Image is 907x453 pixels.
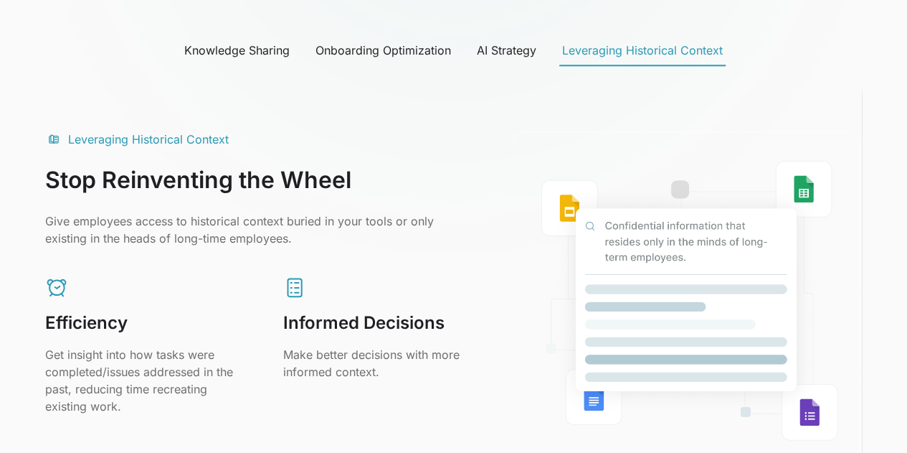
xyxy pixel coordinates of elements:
h3: Stop Reinventing the Wheel [45,165,475,195]
iframe: Chat Widget [835,384,907,453]
div: Leveraging Historical Context [562,42,723,59]
div: Onboarding Optimization [315,42,451,59]
p: Make better decisions with more informed context. [283,346,475,380]
p: Give employees access to historical context buried in your tools or only existing in the heads of... [45,213,475,247]
div: Knowledge Sharing [184,42,290,59]
p: Get insight into how tasks were completed/issues addressed in the past, reducing time recreating ... [45,346,237,415]
h2: Informed Decisions [283,311,475,335]
div: Leveraging Historical Context [68,131,229,148]
div: AI Strategy [477,42,536,59]
h2: Efficiency [45,311,237,335]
